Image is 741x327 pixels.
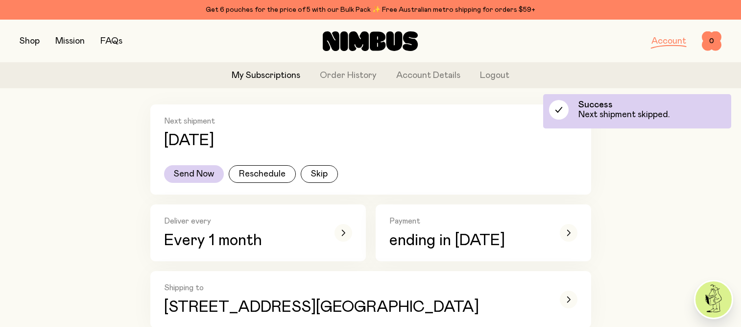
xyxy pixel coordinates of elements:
h2: Next shipment [164,116,577,126]
button: 0 [702,31,721,51]
button: Deliver everyEvery 1 month [150,204,366,261]
h2: Shipping to [164,283,546,293]
span: ending in [DATE] [389,232,505,250]
a: Mission [55,37,85,46]
a: FAQs [100,37,122,46]
a: My Subscriptions [232,69,300,82]
a: Account Details [396,69,460,82]
p: Next shipment skipped. [578,110,670,120]
img: agent [695,281,732,318]
button: Logout [480,69,509,82]
div: Get 6 pouches for the price of 5 with our Bulk Pack ✨ Free Australian metro shipping for orders $59+ [20,4,721,16]
h6: Success [578,100,670,110]
button: Paymentending in [DATE] [376,204,591,261]
button: Send Now [164,165,224,183]
h2: Deliver every [164,216,321,226]
a: Account [651,37,686,46]
p: Every 1 month [164,232,321,250]
p: [DATE] [164,132,214,150]
button: Reschedule [229,165,296,183]
a: Order History [320,69,377,82]
button: Skip [301,165,338,183]
h2: Payment [389,216,546,226]
p: [STREET_ADDRESS][GEOGRAPHIC_DATA] [164,299,546,316]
